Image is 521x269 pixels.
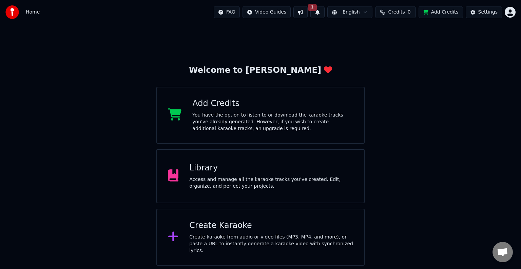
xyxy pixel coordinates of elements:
[189,220,353,231] div: Create Karaoke
[478,9,498,16] div: Settings
[192,98,353,109] div: Add Credits
[493,242,513,262] div: Açık sohbet
[189,234,353,254] div: Create karaoke from audio or video files (MP3, MP4, and more), or paste a URL to instantly genera...
[26,9,40,16] span: Home
[189,65,332,76] div: Welcome to [PERSON_NAME]
[308,4,317,11] span: 1
[375,6,416,18] button: Credits0
[310,6,325,18] button: 1
[189,176,353,190] div: Access and manage all the karaoke tracks you’ve created. Edit, organize, and perfect your projects.
[243,6,291,18] button: Video Guides
[189,163,353,173] div: Library
[192,112,353,132] div: You have the option to listen to or download the karaoke tracks you've already generated. However...
[26,9,40,16] nav: breadcrumb
[466,6,502,18] button: Settings
[5,5,19,19] img: youka
[408,9,411,16] span: 0
[388,9,405,16] span: Credits
[419,6,463,18] button: Add Credits
[214,6,240,18] button: FAQ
